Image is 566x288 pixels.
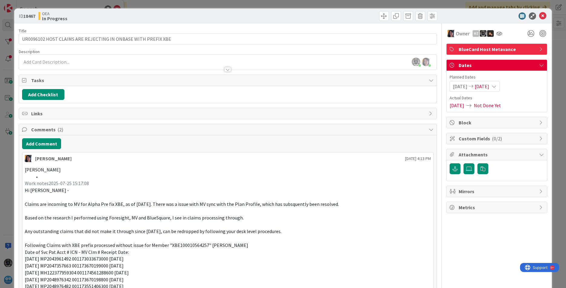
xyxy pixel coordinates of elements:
[57,126,63,133] span: ( 2 )
[450,95,544,101] span: Actual Dates
[19,34,437,44] input: type card name here...
[31,77,426,84] span: Tasks
[23,13,35,19] b: 18467
[13,1,28,8] span: Support
[412,58,420,66] img: ddRgQ3yRm5LdI1ED0PslnJbT72KgN0Tb.jfif
[35,155,72,162] div: [PERSON_NAME]
[42,11,67,16] span: OEA
[25,180,89,186] span: Work notes2025-07-25 15:17:08
[25,228,281,234] span: Any outstanding claims that did not make it through since [DATE], can be redropped by following y...
[31,126,426,133] span: Comments
[459,62,536,69] span: Dates
[480,30,486,37] img: KG
[474,102,501,109] span: Not Done Yet
[19,28,27,34] label: Title
[459,151,536,158] span: Attachments
[487,30,494,37] img: ZB
[405,155,431,162] span: [DATE] 4:13 PM
[450,74,544,80] span: Planned Dates
[25,167,61,173] span: [PERSON_NAME]
[25,201,339,207] span: Claims are incoming to MV for Alpha Pre fix XBE, as of [DATE]. There was a issue with MV sync wit...
[31,2,34,7] div: 9+
[492,136,502,142] span: ( 0/2 )
[31,110,426,117] span: Links
[456,30,470,37] span: Owner
[450,102,464,109] span: [DATE]
[22,138,61,149] button: Add Comment
[25,242,248,248] span: Following Claims with XBE prefix processed without issue for Member "XBE100010564257" [PERSON_NAME]
[25,249,129,255] span: Date of Svc Pat Acct # ICN - MV Clm # Receipt Date:
[42,16,67,21] b: In Progress
[453,83,467,90] span: [DATE]
[459,119,536,126] span: Block
[459,204,536,211] span: Metrics
[459,46,536,53] span: BlueCard Host Metavance
[25,256,124,262] span: [DATE] MP2043961492 001173033673000 [DATE]
[22,89,64,100] button: Add Checklist
[422,58,430,66] img: 6opDD3BK3MiqhSbxlYhxNxWf81ilPuNy.jpg
[19,12,35,20] span: ID
[25,263,124,269] span: [DATE] MP2047357663 001173670199000 [DATE]
[19,49,40,54] span: Description
[475,83,489,90] span: [DATE]
[25,277,124,283] span: [DATE] MP2048976342 001173670198800 [DATE]
[25,215,244,221] span: Based on the research I performed using Foresight, MV and BlueSquare, I see in claims processing ...
[459,135,536,142] span: Custom Fields
[25,270,129,276] span: [DATE] MH122377959304 001174561288600 [DATE]
[473,30,479,37] div: HZ
[25,187,69,193] span: Hi [PERSON_NAME] -
[25,155,32,162] img: TC
[459,188,536,195] span: Mirrors
[447,30,455,37] img: TC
